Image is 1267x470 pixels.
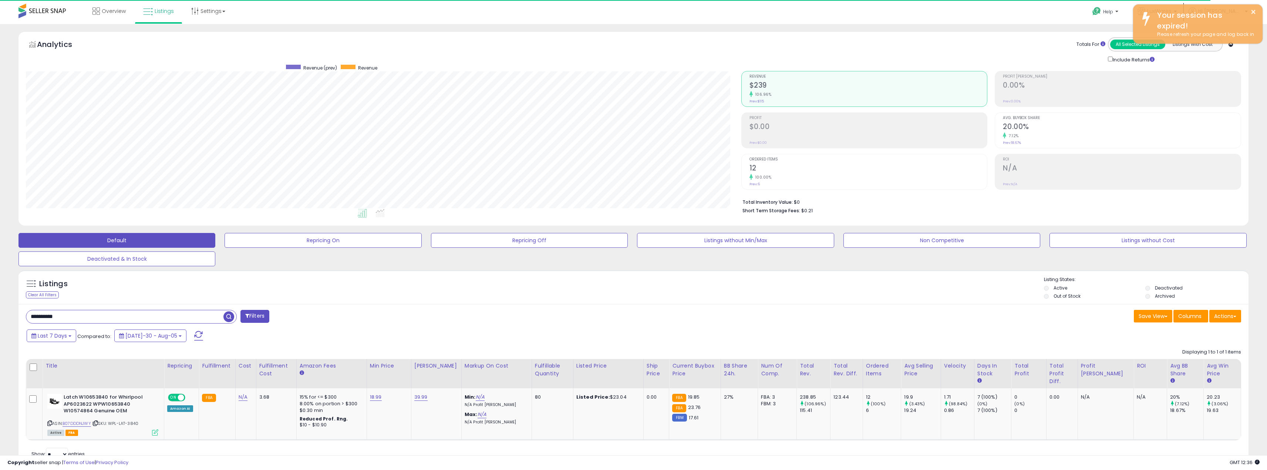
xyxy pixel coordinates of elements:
div: 3.68 [259,394,291,400]
div: Profit [PERSON_NAME] [1081,362,1131,378]
span: Last 7 Days [38,332,67,339]
b: Total Inventory Value: [742,199,793,205]
button: Last 7 Days [27,329,76,342]
span: Show: entries [31,450,85,457]
small: FBA [202,394,216,402]
div: 20% [1170,394,1203,400]
button: All Selected Listings [1110,40,1165,49]
div: 8.00% on portion > $300 [300,400,361,407]
button: Non Competitive [843,233,1040,248]
p: N/A Profit [PERSON_NAME] [465,420,526,425]
small: Avg BB Share. [1170,378,1175,384]
div: Cost [239,362,253,370]
th: The percentage added to the cost of goods (COGS) that forms the calculator for Min & Max prices. [461,359,532,388]
div: Include Returns [1102,55,1163,64]
div: ROI [1137,362,1164,370]
div: Current Buybox Price [672,362,717,378]
div: Title [46,362,161,370]
button: Save View [1134,310,1172,322]
div: 0 [1014,394,1046,400]
button: × [1250,7,1256,17]
a: 39.99 [414,393,428,401]
div: 27% [724,394,752,400]
small: Amazon Fees. [300,370,304,376]
img: 41O99Z+PDeL._SL40_.jpg [47,394,62,409]
div: Please refresh your page and log back in [1152,31,1257,38]
small: FBA [672,394,686,402]
h2: N/A [1003,164,1241,174]
div: Clear All Filters [26,291,59,298]
div: Days In Stock [977,362,1008,378]
div: Min Price [370,362,408,370]
span: Help [1103,9,1113,15]
div: 20.23 [1207,394,1241,400]
span: Profit [749,116,987,120]
span: FBA [65,430,78,436]
small: (3.43%) [909,401,925,407]
a: 18.99 [370,393,382,401]
div: 19.24 [904,407,941,414]
label: Archived [1155,293,1175,299]
small: 7.12% [1006,133,1019,139]
div: BB Share 24h. [724,362,755,378]
div: 12 [866,394,901,400]
span: 2025-08-14 12:36 GMT [1230,459,1260,466]
div: ASIN: [47,394,158,435]
h2: 0.00% [1003,81,1241,91]
span: OFF [184,395,196,401]
div: 0.00 [1049,394,1072,400]
small: (100%) [871,401,886,407]
small: Days In Stock. [977,378,982,384]
div: Num of Comp. [761,362,793,378]
span: 23.76 [688,404,701,411]
div: 19.63 [1207,407,1241,414]
div: 80 [535,394,567,400]
div: Velocity [944,362,971,370]
div: Fulfillment Cost [259,362,293,378]
h5: Analytics [37,39,87,51]
button: [DATE]-30 - Aug-05 [114,329,186,342]
button: Listings without Cost [1049,233,1246,248]
span: 17.61 [689,414,699,421]
span: 19.85 [688,393,700,400]
span: Columns [1178,312,1202,320]
small: (0%) [977,401,988,407]
div: Your session has expired! [1152,10,1257,31]
button: Filters [240,310,269,323]
h2: 12 [749,164,987,174]
small: Avg Win Price. [1207,378,1211,384]
span: $0.21 [801,207,813,214]
div: Ship Price [647,362,666,378]
div: Fulfillable Quantity [535,362,570,378]
div: Fulfillment [202,362,232,370]
div: FBM: 3 [761,400,791,407]
small: (106.96%) [805,401,826,407]
div: 123.44 [833,394,857,400]
button: Listings With Cost [1165,40,1220,49]
small: 106.96% [753,92,772,97]
div: Total Rev. [800,362,827,378]
div: $23.04 [576,394,638,400]
div: 0.00 [647,394,664,400]
div: 0.86 [944,407,974,414]
b: Max: [465,411,478,418]
div: 238.85 [800,394,830,400]
h2: $239 [749,81,987,91]
small: Prev: $0.00 [749,141,767,145]
div: 18.67% [1170,407,1203,414]
p: Listing States: [1044,276,1249,283]
label: Out of Stock [1054,293,1081,299]
div: Total Profit Diff. [1049,362,1075,385]
a: B07DDDNJWY [63,420,91,427]
small: FBM [672,414,687,422]
span: Revenue [749,75,987,79]
div: Ordered Items [866,362,898,378]
small: Prev: 0.00% [1003,99,1021,104]
div: Listed Price [576,362,640,370]
button: Listings without Min/Max [637,233,834,248]
div: Amazon Fees [300,362,364,370]
h2: 20.00% [1003,122,1241,132]
div: 1.71 [944,394,974,400]
span: All listings currently available for purchase on Amazon [47,430,64,436]
button: Repricing On [225,233,421,248]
